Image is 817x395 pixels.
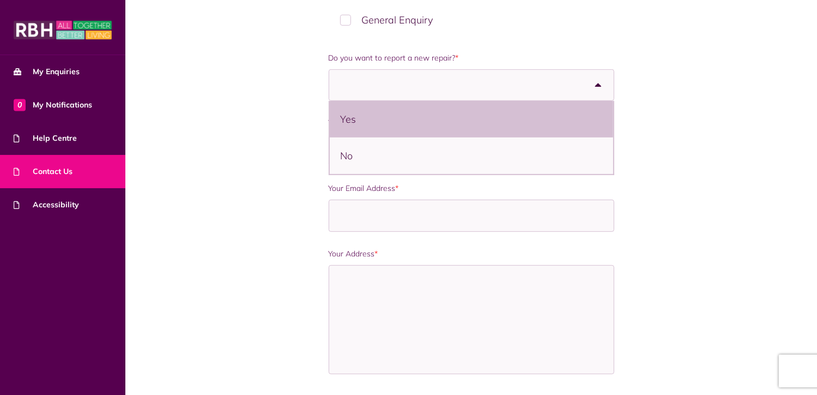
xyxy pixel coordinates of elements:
span: My Notifications [14,99,92,111]
span: My Enquiries [14,66,80,77]
span: 0 [14,99,26,111]
li: Yes [330,101,613,137]
span: Accessibility [14,199,79,211]
span: Contact Us [14,166,72,177]
label: Your Address [329,248,614,260]
label: General Enquiry [329,4,614,36]
li: No [330,137,613,174]
label: Your Email Address [329,183,614,194]
label: Do you want to report a new repair? [329,52,614,64]
span: Help Centre [14,133,77,144]
img: MyRBH [14,19,112,41]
